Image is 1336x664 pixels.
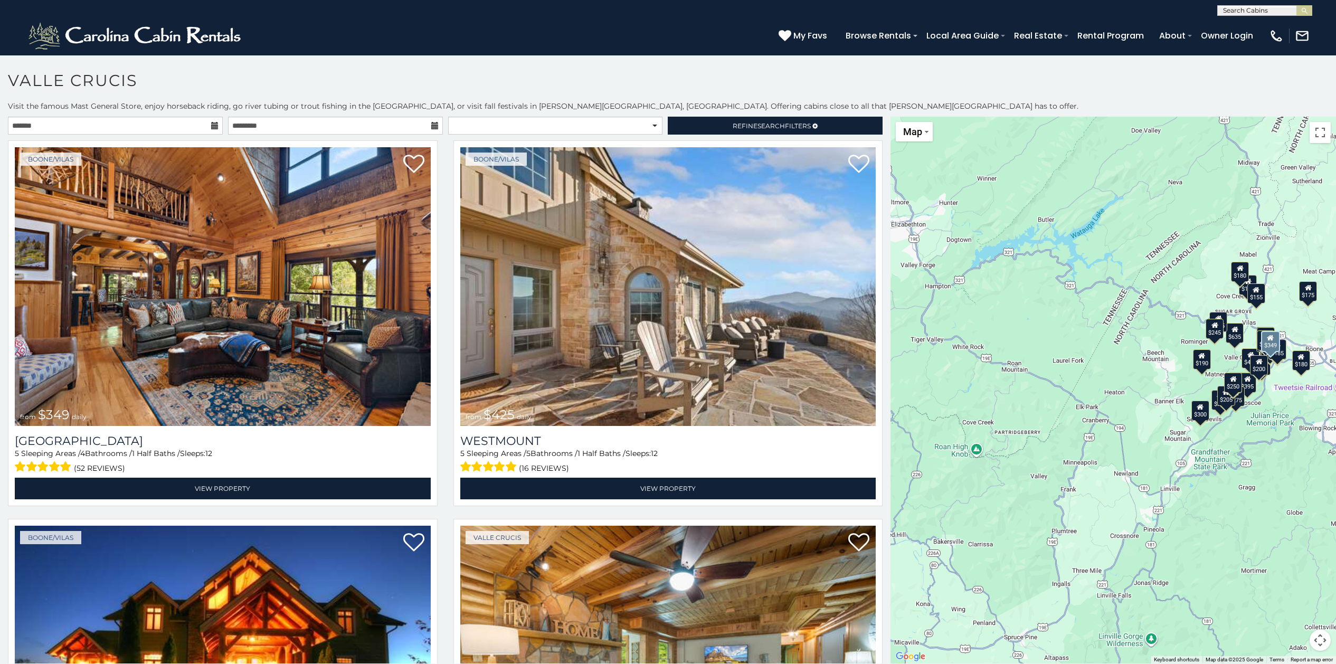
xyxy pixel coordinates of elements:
span: Map [903,126,922,137]
button: Change map style [896,122,933,141]
a: Rental Program [1072,26,1149,45]
a: [GEOGRAPHIC_DATA] [15,434,431,448]
img: phone-regular-white.png [1269,29,1284,43]
a: Terms (opens in new tab) [1269,657,1284,662]
div: $305 [1209,312,1227,332]
button: Map camera controls [1310,630,1331,651]
div: $180 [1231,262,1249,282]
a: Real Estate [1009,26,1067,45]
img: mail-regular-white.png [1295,29,1310,43]
a: My Favs [779,29,830,43]
a: Add to favorites [848,532,869,554]
button: Toggle fullscreen view [1310,122,1331,143]
a: Boone/Vilas [466,153,527,166]
a: Add to favorites [848,154,869,176]
span: 1 Half Baths / [132,449,180,458]
a: Add to favorites [403,532,424,554]
div: Sleeping Areas / Bathrooms / Sleeps: [15,448,431,475]
span: Search [757,122,785,130]
span: 5 [15,449,19,458]
span: Refine Filters [733,122,811,130]
a: Owner Login [1196,26,1258,45]
div: Sleeping Areas / Bathrooms / Sleeps: [460,448,876,475]
span: $349 [38,407,70,422]
a: Local Area Guide [921,26,1004,45]
span: 1 Half Baths / [577,449,626,458]
a: About [1154,26,1191,45]
span: $425 [484,407,515,422]
a: RefineSearchFilters [668,117,883,135]
a: Add to favorites [403,154,424,176]
div: $190 [1193,349,1211,369]
a: Report a map error [1291,657,1333,662]
div: $250 [1225,373,1243,393]
span: from [466,413,481,421]
img: Google [893,650,928,663]
div: $349 [1261,331,1280,352]
a: Open this area in Google Maps (opens a new window) [893,650,928,663]
span: daily [517,413,532,421]
span: (52 reviews) [74,461,125,475]
span: from [20,413,36,421]
span: Map data ©2025 Google [1206,657,1263,662]
div: $360 [1257,327,1275,347]
div: $200 [1250,355,1268,375]
a: Valle Crucis [466,531,529,544]
span: 5 [460,449,465,458]
span: 12 [651,449,658,458]
div: $635 [1226,323,1244,343]
div: $185 [1239,275,1257,295]
a: Browse Rentals [840,26,916,45]
img: Diamond Creek Lodge [15,147,431,426]
div: $180 [1292,350,1310,371]
a: Boone/Vilas [20,153,81,166]
div: $395 [1238,373,1256,393]
span: My Favs [793,29,827,42]
img: Westmount [460,147,876,426]
div: $300 [1191,401,1209,421]
h3: Diamond Creek Lodge [15,434,431,448]
a: Diamond Creek Lodge from $349 daily [15,147,431,426]
button: Keyboard shortcuts [1154,656,1199,663]
a: Westmount from $425 daily [460,147,876,426]
div: $410 [1242,348,1259,368]
div: $230 [1211,390,1229,410]
img: White-1-2.png [26,20,245,52]
div: $565 [1256,327,1274,347]
span: daily [72,413,87,421]
div: $155 [1247,283,1265,303]
span: (16 reviews) [519,461,569,475]
div: $275 [1227,386,1245,406]
a: View Property [15,478,431,499]
div: $175 [1300,281,1318,301]
span: 4 [80,449,85,458]
a: Boone/Vilas [20,531,81,544]
div: $185 [1257,330,1275,350]
div: $245 [1206,319,1224,339]
span: 5 [526,449,530,458]
span: 12 [205,449,212,458]
div: $205 [1217,386,1235,406]
a: Westmount [460,434,876,448]
a: View Property [460,478,876,499]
